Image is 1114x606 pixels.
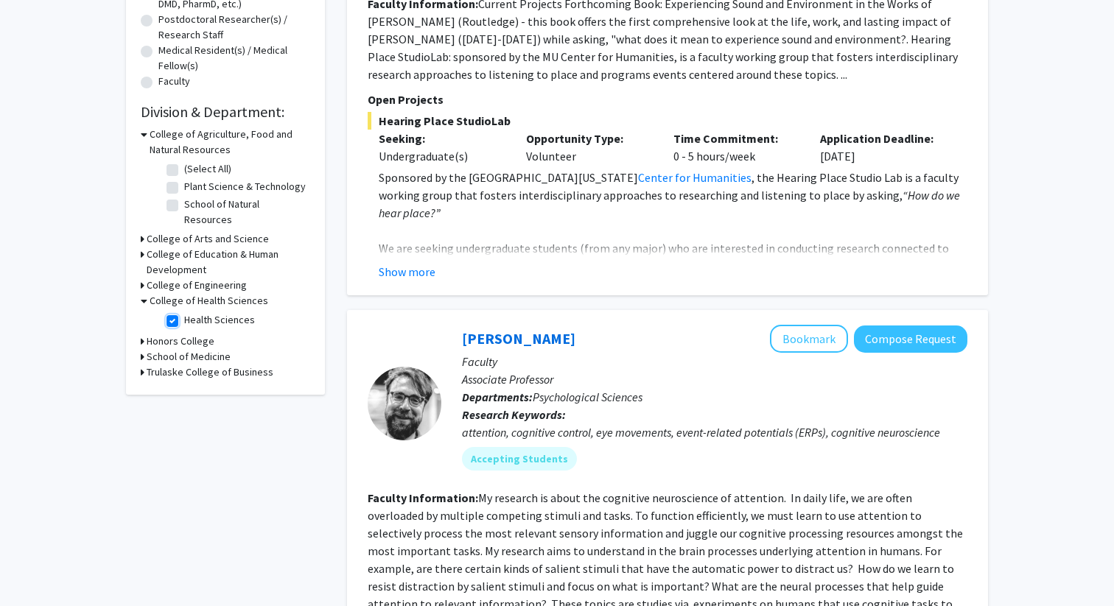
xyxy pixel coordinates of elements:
[158,74,190,89] label: Faculty
[184,312,255,328] label: Health Sciences
[526,130,651,147] p: Opportunity Type:
[638,170,752,185] a: Center for Humanities
[462,353,967,370] p: Faculty
[150,127,310,158] h3: College of Agriculture, Food and Natural Resources
[184,197,306,228] label: School of Natural Resources
[158,43,310,74] label: Medical Resident(s) / Medical Fellow(s)
[379,239,967,328] p: We are seeking undergraduate students (from any major) who are interested in conducting research ...
[854,325,967,353] button: Compose Request to Nicholas Gaspelin
[462,329,575,348] a: [PERSON_NAME]
[147,247,310,278] h3: College of Education & Human Development
[673,130,799,147] p: Time Commitment:
[368,112,967,130] span: Hearing Place StudioLab
[462,370,967,388] p: Associate Professor
[462,423,967,441] div: attention, cognitive control, eye movements, event-related potentials (ERPs), cognitive neuroscience
[379,169,967,222] p: Sponsored by the [GEOGRAPHIC_DATA][US_STATE] , the Hearing Place Studio Lab is a faculty working ...
[368,91,967,108] p: Open Projects
[809,130,956,165] div: [DATE]
[184,161,231,177] label: (Select All)
[147,364,273,380] h3: Trulaske College of Business
[462,447,577,471] mat-chip: Accepting Students
[379,130,504,147] p: Seeking:
[662,130,810,165] div: 0 - 5 hours/week
[770,325,848,353] button: Add Nicholas Gaspelin to Bookmarks
[368,490,478,505] b: Faculty Information:
[533,390,642,404] span: Psychological Sciences
[158,12,310,43] label: Postdoctoral Researcher(s) / Research Staff
[462,390,533,404] b: Departments:
[379,147,504,165] div: Undergraduate(s)
[147,349,231,364] h3: School of Medicine
[820,130,945,147] p: Application Deadline:
[184,179,306,194] label: Plant Science & Technology
[515,130,662,165] div: Volunteer
[147,278,247,293] h3: College of Engineering
[150,293,268,309] h3: College of Health Sciences
[147,231,269,247] h3: College of Arts and Science
[462,407,566,422] b: Research Keywords:
[141,103,310,121] h2: Division & Department:
[11,540,63,595] iframe: Chat
[379,263,435,281] button: Show more
[147,334,214,349] h3: Honors College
